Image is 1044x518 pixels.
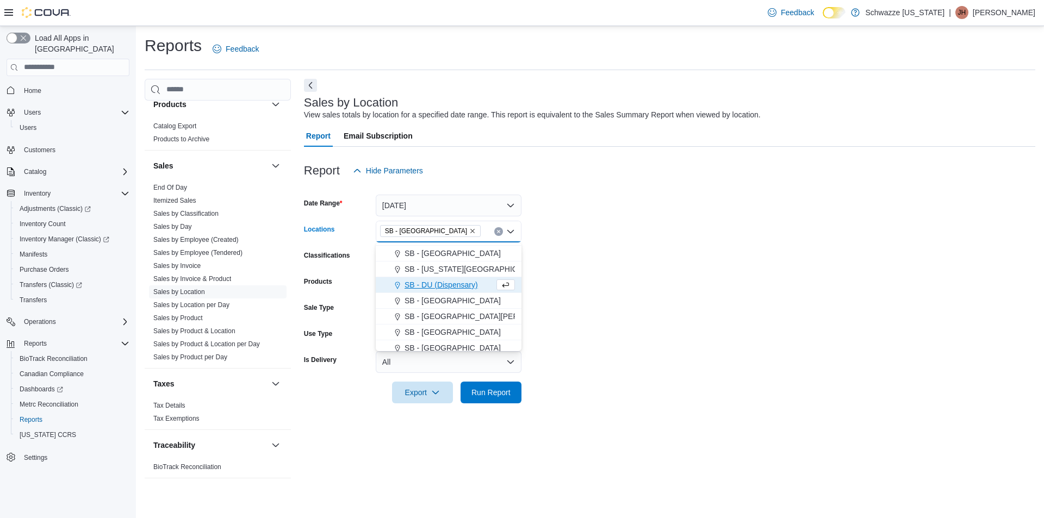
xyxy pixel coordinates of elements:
[153,415,200,422] a: Tax Exemptions
[15,278,86,291] a: Transfers (Classic)
[15,428,80,441] a: [US_STATE] CCRS
[973,6,1035,19] p: [PERSON_NAME]
[20,430,76,439] span: [US_STATE] CCRS
[20,143,60,157] a: Customers
[153,262,201,270] a: Sales by Invoice
[20,280,82,289] span: Transfers (Classic)
[304,164,340,177] h3: Report
[376,246,521,261] button: SB - [GEOGRAPHIC_DATA]
[153,222,192,231] span: Sales by Day
[15,202,129,215] span: Adjustments (Classic)
[15,352,92,365] a: BioTrack Reconciliation
[376,261,521,277] button: SB - [US_STATE][GEOGRAPHIC_DATA]
[15,217,129,230] span: Inventory Count
[145,460,291,478] div: Traceability
[153,414,200,423] span: Tax Exemptions
[145,35,202,57] h1: Reports
[11,277,134,292] a: Transfers (Classic)
[2,83,134,98] button: Home
[385,226,467,236] span: SB - [GEOGRAPHIC_DATA]
[153,236,239,244] a: Sales by Employee (Created)
[304,109,761,121] div: View sales totals by location for a specified date range. This report is equivalent to the Sales ...
[958,6,966,19] span: JH
[15,413,47,426] a: Reports
[15,383,67,396] a: Dashboards
[405,248,501,259] span: SB - [GEOGRAPHIC_DATA]
[153,274,231,283] span: Sales by Invoice & Product
[955,6,968,19] div: Justin Heistermann
[20,84,129,97] span: Home
[15,413,129,426] span: Reports
[145,120,291,150] div: Products
[405,327,501,338] span: SB - [GEOGRAPHIC_DATA]
[376,309,521,324] button: SB - [GEOGRAPHIC_DATA][PERSON_NAME]
[11,232,134,247] a: Inventory Manager (Classic)
[153,353,227,361] a: Sales by Product per Day
[344,125,413,147] span: Email Subscription
[153,301,229,309] span: Sales by Location per Day
[11,351,134,366] button: BioTrack Reconciliation
[20,220,66,228] span: Inventory Count
[349,160,427,182] button: Hide Parameters
[153,288,205,296] a: Sales by Location
[405,295,501,306] span: SB - [GEOGRAPHIC_DATA]
[24,108,41,117] span: Users
[2,164,134,179] button: Catalog
[304,251,350,260] label: Classifications
[20,204,91,213] span: Adjustments (Classic)
[20,296,47,304] span: Transfers
[376,324,521,340] button: SB - [GEOGRAPHIC_DATA]
[15,383,129,396] span: Dashboards
[2,314,134,329] button: Operations
[153,463,221,471] a: BioTrack Reconciliation
[153,160,173,171] h3: Sales
[20,400,78,409] span: Metrc Reconciliation
[153,197,196,204] a: Itemized Sales
[153,261,201,270] span: Sales by Invoice
[376,351,521,373] button: All
[15,294,51,307] a: Transfers
[153,340,260,348] a: Sales by Product & Location per Day
[15,248,52,261] a: Manifests
[153,210,219,217] a: Sales by Classification
[405,279,478,290] span: SB - DU (Dispensary)
[865,6,944,19] p: Schwazze [US_STATE]
[15,233,114,246] a: Inventory Manager (Classic)
[153,440,267,451] button: Traceability
[823,7,846,18] input: Dark Mode
[405,311,563,322] span: SB - [GEOGRAPHIC_DATA][PERSON_NAME]
[304,225,335,234] label: Locations
[153,401,185,410] span: Tax Details
[304,199,343,208] label: Date Range
[153,327,235,335] a: Sales by Product & Location
[15,294,129,307] span: Transfers
[20,84,46,97] a: Home
[24,317,56,326] span: Operations
[153,183,187,192] span: End Of Day
[15,121,129,134] span: Users
[376,277,521,293] button: SB - DU (Dispensary)
[153,378,267,389] button: Taxes
[376,340,521,356] button: SB - [GEOGRAPHIC_DATA]
[2,105,134,120] button: Users
[20,165,51,178] button: Catalog
[304,79,317,92] button: Next
[153,314,203,322] a: Sales by Product
[11,382,134,397] a: Dashboards
[24,189,51,198] span: Inventory
[153,184,187,191] a: End Of Day
[380,225,481,237] span: SB - Commerce City
[153,122,196,130] a: Catalog Export
[405,342,501,353] span: SB - [GEOGRAPHIC_DATA]
[11,292,134,308] button: Transfers
[2,449,134,465] button: Settings
[15,233,129,246] span: Inventory Manager (Classic)
[20,354,88,363] span: BioTrack Reconciliation
[20,187,129,200] span: Inventory
[153,235,239,244] span: Sales by Employee (Created)
[20,106,45,119] button: Users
